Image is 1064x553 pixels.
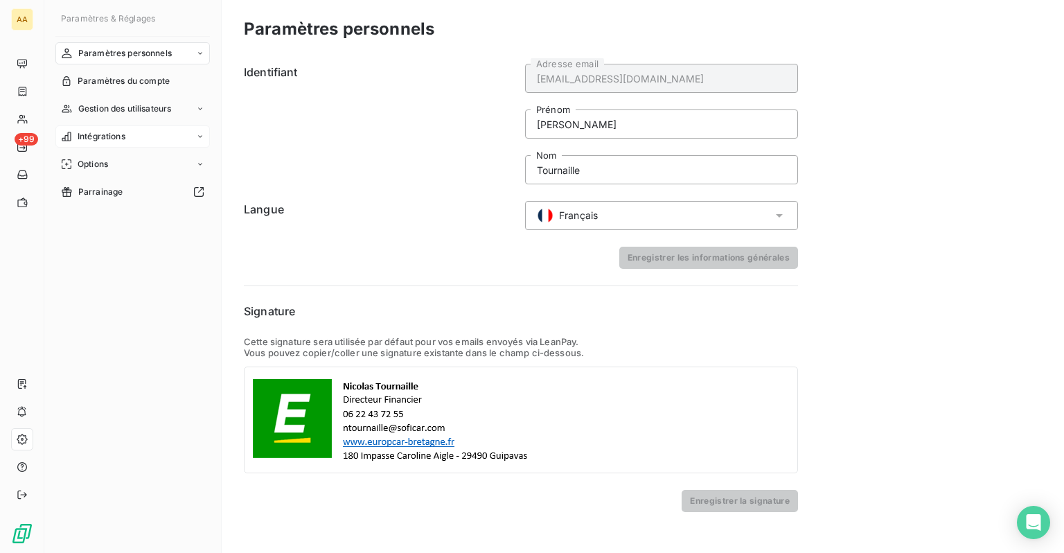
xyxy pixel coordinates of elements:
[244,336,798,347] p: Cette signature sera utilisée par défaut pour vos emails envoyés via LeanPay.
[78,130,125,143] span: Intégrations
[244,201,517,230] h6: Langue
[244,347,798,358] p: Vous pouvez copier/coller une signature existante dans le champ ci-dessous.
[78,47,172,60] span: Paramètres personnels
[525,109,798,139] input: placeholder
[244,303,798,319] h6: Signature
[619,247,798,269] button: Enregistrer les informations générales
[55,181,210,203] a: Parrainage
[244,64,517,184] h6: Identifiant
[55,70,210,92] a: Paramètres du compte
[244,17,434,42] h3: Paramètres personnels
[1017,506,1050,539] div: Open Intercom Messenger
[525,155,798,184] input: placeholder
[78,186,123,198] span: Parrainage
[15,133,38,146] span: +99
[525,64,798,93] input: placeholder
[78,75,170,87] span: Paramètres du compte
[61,13,155,24] span: Paramètres & Réglages
[559,209,598,222] span: Français
[11,8,33,30] div: AA
[682,490,798,512] button: Enregistrer la signature
[78,158,108,170] span: Options
[78,103,172,115] span: Gestion des utilisateurs
[11,523,33,545] img: Logo LeanPay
